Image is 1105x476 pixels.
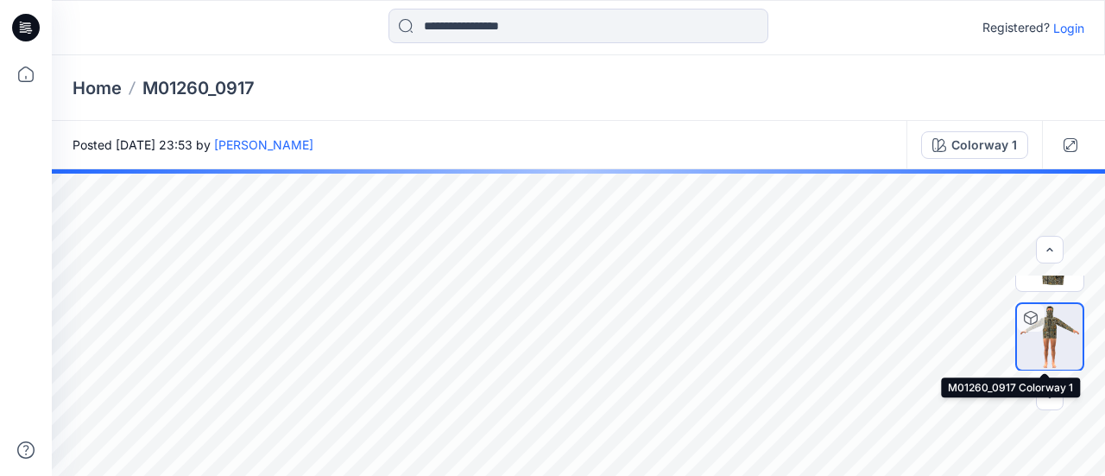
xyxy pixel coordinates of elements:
[921,131,1028,159] button: Colorway 1
[982,17,1050,38] p: Registered?
[142,76,255,100] p: M01260_0917
[1053,19,1084,37] p: Login
[73,76,122,100] a: Home
[214,137,313,152] a: [PERSON_NAME]
[951,136,1017,155] div: Colorway 1
[1017,304,1083,370] img: M01260_0917 Colorway 1
[73,136,313,154] span: Posted [DATE] 23:53 by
